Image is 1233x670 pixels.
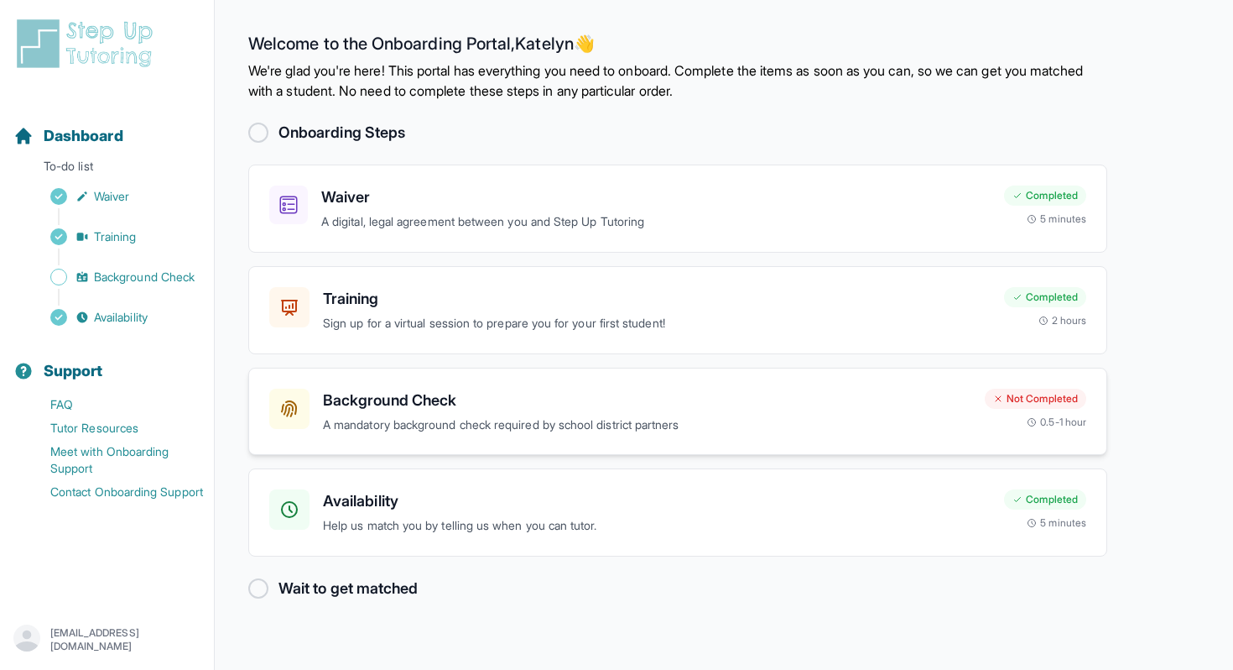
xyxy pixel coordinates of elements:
[44,124,123,148] span: Dashboard
[321,186,991,209] h3: Waiver
[1027,416,1086,429] div: 0.5-1 hour
[7,158,207,181] p: To-do list
[323,489,991,513] h3: Availability
[13,440,214,480] a: Meet with Onboarding Support
[248,165,1107,253] a: WaiverA digital, legal agreement between you and Step Up TutoringCompleted5 minutes
[1004,287,1086,307] div: Completed
[1004,489,1086,510] div: Completed
[13,393,214,416] a: FAQ
[248,34,1107,60] h2: Welcome to the Onboarding Portal, Katelyn 👋
[13,480,214,504] a: Contact Onboarding Support
[13,306,214,329] a: Availability
[248,60,1107,101] p: We're glad you're here! This portal has everything you need to onboard. Complete the items as soo...
[13,124,123,148] a: Dashboard
[248,468,1107,557] a: AvailabilityHelp us match you by telling us when you can tutor.Completed5 minutes
[1004,186,1086,206] div: Completed
[94,269,195,285] span: Background Check
[94,309,148,326] span: Availability
[248,368,1107,456] a: Background CheckA mandatory background check required by school district partnersNot Completed0.5...
[248,266,1107,354] a: TrainingSign up for a virtual session to prepare you for your first student!Completed2 hours
[13,17,163,71] img: logo
[278,121,405,144] h2: Onboarding Steps
[44,359,103,383] span: Support
[13,225,214,249] a: Training
[50,626,200,653] p: [EMAIL_ADDRESS][DOMAIN_NAME]
[7,332,207,390] button: Support
[7,97,207,154] button: Dashboard
[321,212,991,232] p: A digital, legal agreement between you and Step Up Tutoring
[13,416,214,440] a: Tutor Resources
[1038,314,1087,327] div: 2 hours
[13,185,214,208] a: Waiver
[278,577,418,600] h2: Wait to get matched
[94,228,137,245] span: Training
[323,389,971,412] h3: Background Check
[985,389,1086,409] div: Not Completed
[13,265,214,289] a: Background Check
[1027,212,1086,226] div: 5 minutes
[323,314,991,333] p: Sign up for a virtual session to prepare you for your first student!
[1027,516,1086,530] div: 5 minutes
[323,416,971,435] p: A mandatory background check required by school district partners
[323,516,991,536] p: Help us match you by telling us when you can tutor.
[94,188,129,205] span: Waiver
[13,625,200,655] button: [EMAIL_ADDRESS][DOMAIN_NAME]
[323,287,991,311] h3: Training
